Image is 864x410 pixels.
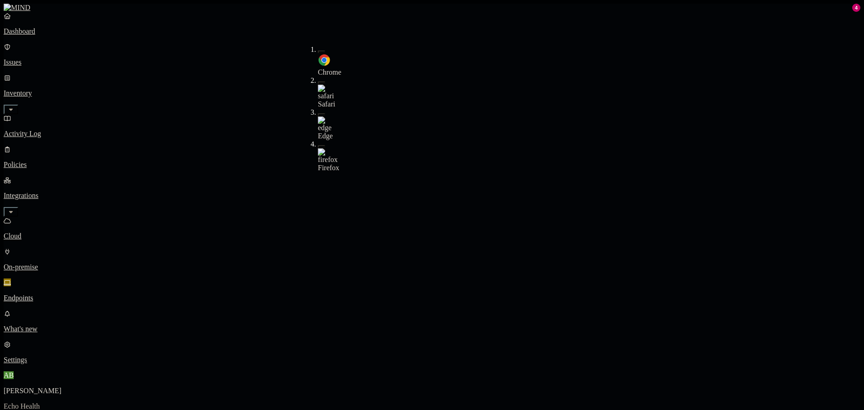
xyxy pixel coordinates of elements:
p: Inventory [4,89,860,97]
p: What's new [4,325,860,333]
a: Issues [4,43,860,66]
p: Activity Log [4,130,860,138]
span: Firefox [318,164,339,172]
img: safari [318,85,334,100]
a: Integrations [4,176,860,215]
p: On-premise [4,263,860,271]
a: Cloud [4,217,860,240]
img: edge [318,116,332,132]
a: On-premise [4,248,860,271]
a: Policies [4,145,860,169]
p: Issues [4,58,860,66]
p: Settings [4,356,860,364]
span: Safari [318,100,335,108]
a: Activity Log [4,114,860,138]
img: chrome [318,54,331,66]
p: Endpoints [4,294,860,302]
p: Cloud [4,232,860,240]
span: Chrome [318,68,342,76]
a: What's new [4,309,860,333]
a: Inventory [4,74,860,113]
img: MIND [4,4,30,12]
div: 4 [852,4,860,12]
span: Edge [318,132,333,140]
p: Policies [4,161,860,169]
span: AB [4,371,14,379]
a: Settings [4,340,860,364]
p: [PERSON_NAME] [4,387,860,395]
a: MIND [4,4,860,12]
p: Dashboard [4,27,860,35]
img: firefox [318,148,338,164]
a: Endpoints [4,278,860,302]
p: Integrations [4,192,860,200]
a: Dashboard [4,12,860,35]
